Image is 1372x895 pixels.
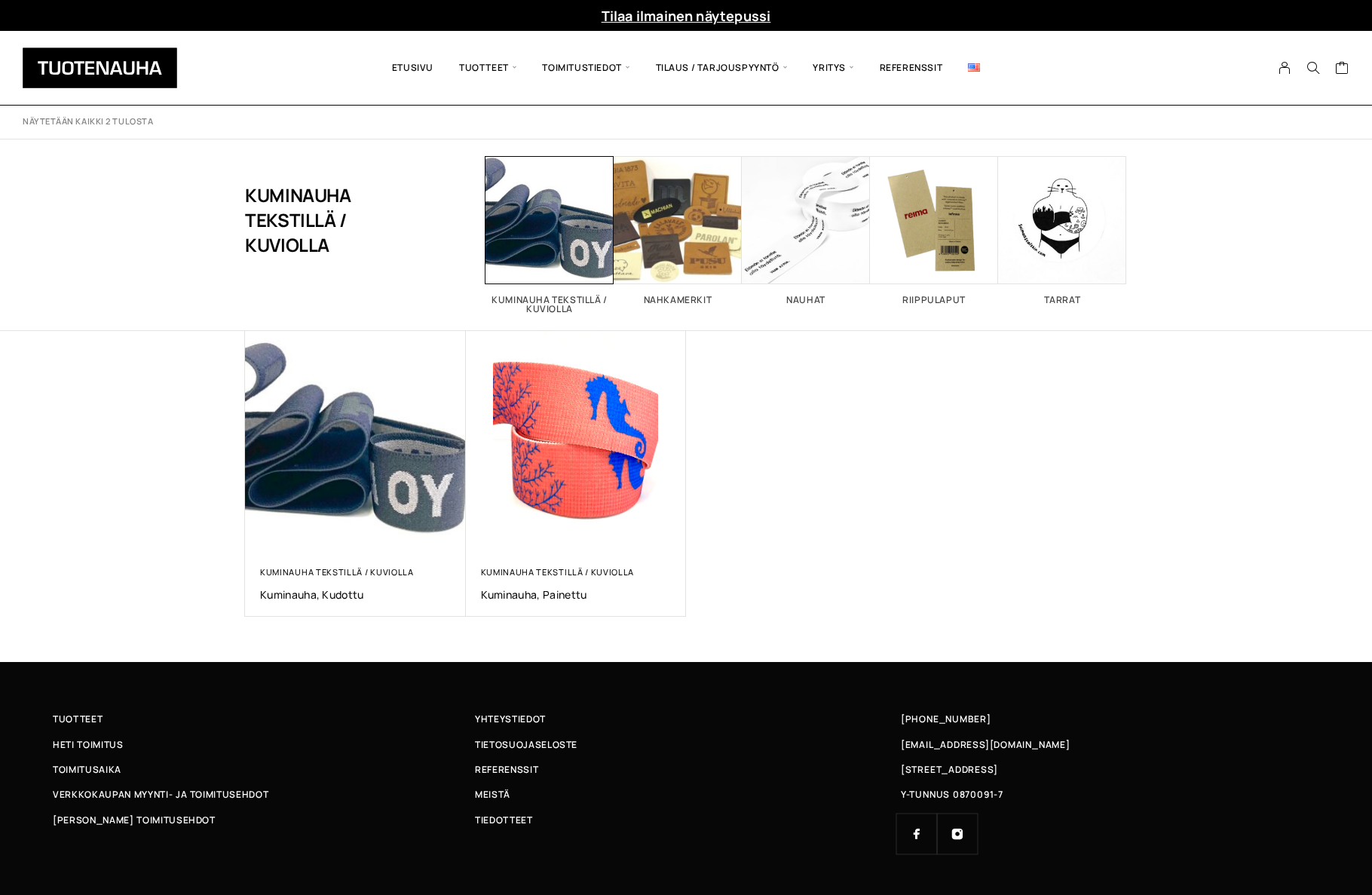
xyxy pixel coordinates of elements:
a: Cart [1335,60,1349,78]
a: [EMAIL_ADDRESS][DOMAIN_NAME] [901,737,1070,752]
span: [STREET_ADDRESS] [901,762,997,777]
a: Visit product category Riippulaput [870,156,998,305]
a: Visit product category Tarrat [998,156,1126,305]
a: Yhteystiedot [475,711,897,727]
a: Visit product category Nahkamerkit [614,156,742,305]
a: Meistä [475,786,897,802]
a: Toimitusaika [53,762,475,777]
span: Tuotteet [53,711,103,727]
span: Referenssit [475,762,538,777]
a: Kuminauha, painettu [481,587,672,602]
span: Yhteystiedot [475,711,546,727]
h1: Kuminauha tekstillä / kuviolla [245,156,410,284]
span: Meistä [475,786,510,802]
a: My Account [1270,61,1300,75]
a: Kuminauha, kudottu [260,587,451,602]
a: Heti toimitus [53,737,475,752]
span: Tilaus / Tarjouspyyntö [643,42,801,93]
span: Y-TUNNUS 0870091-7 [901,786,1003,802]
button: Search [1299,61,1328,75]
span: [PERSON_NAME] toimitusehdot [53,812,216,828]
span: Toimitustiedot [529,42,642,93]
h2: Nahkamerkit [614,296,742,305]
h2: Riippulaput [870,296,998,305]
a: Verkkokaupan myynti- ja toimitusehdot [53,786,475,802]
a: [PERSON_NAME] toimitusehdot [53,812,475,828]
a: Instagram [937,814,978,854]
img: Tuotenauha Oy [23,48,177,88]
span: Tuotteet [446,42,529,93]
a: Tietosuojaseloste [475,737,897,752]
a: Referenssit [867,42,956,93]
a: Visit product category Kuminauha tekstillä / kuviolla [485,156,614,314]
a: Kuminauha tekstillä / kuviolla [481,566,635,578]
span: Toimitusaika [53,762,121,777]
a: [PHONE_NUMBER] [901,711,991,727]
a: Facebook [896,814,937,854]
h2: Nauhat [742,296,870,305]
h2: Tarrat [998,296,1126,305]
span: Tiedotteet [475,812,533,828]
span: Yritys [800,42,866,93]
a: Tilaa ilmainen näytepussi [602,7,771,25]
span: Heti toimitus [53,737,124,752]
a: Referenssit [475,762,897,777]
a: Kuminauha tekstillä / kuviolla [260,566,414,578]
a: Tiedotteet [475,812,897,828]
p: Näytetään kaikki 2 tulosta [23,116,153,127]
span: Verkkokaupan myynti- ja toimitusehdot [53,786,268,802]
h2: Kuminauha tekstillä / kuviolla [485,296,614,314]
a: Etusivu [379,42,446,93]
a: Tuotteet [53,711,475,727]
span: Tietosuojaseloste [475,737,577,752]
img: English [968,63,980,72]
a: Visit product category Nauhat [742,156,870,305]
